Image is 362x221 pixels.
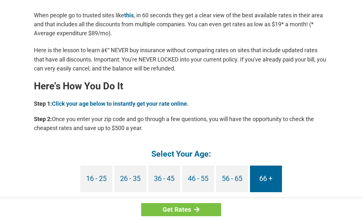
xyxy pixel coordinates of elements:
a: Get Rates [141,203,221,216]
h4: Select Your Age: [34,149,328,159]
b: Step 2: [34,116,52,122]
p: Here is the lesson to learn â€“ NEVER buy insurance without comparing rates on sites that include... [34,46,328,73]
h2: Here's How You Do It [34,81,328,91]
a: Click your age below to instantly get your rate online. [52,100,189,107]
a: 46 - 55 [182,166,214,192]
a: 66 + [250,166,282,192]
a: 56 - 65 [216,166,248,192]
a: 26 - 35 [114,166,146,192]
p: When people go to trusted sites like , in 60 seconds they get a clear view of the best available ... [34,11,328,38]
a: 36 - 45 [148,166,180,192]
a: this [124,12,134,19]
p: Once you enter your zip code and go through a few questions, you will have the opportunity to che... [34,115,328,133]
b: Step 1: [34,100,52,107]
a: 16 - 25 [80,166,112,192]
